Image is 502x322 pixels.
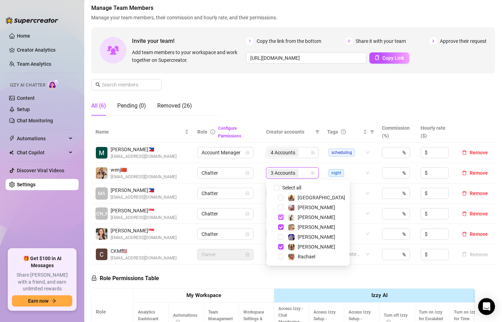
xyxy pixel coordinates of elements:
span: Account Manager [202,147,249,158]
span: filter [369,127,376,137]
span: 2 [345,37,353,45]
div: All (6) [91,102,106,110]
span: Chat Copilot [17,147,67,158]
button: Remove [459,189,491,198]
img: Kaye Castillano [96,228,107,240]
span: Creator accounts [266,128,312,136]
img: Mellanie [288,244,295,250]
span: [PERSON_NAME] [298,224,335,230]
span: filter [370,130,374,134]
span: copy [375,55,379,60]
span: [PERSON_NAME] [298,244,335,250]
span: [PERSON_NAME] [83,210,120,218]
span: Name [95,128,183,136]
span: [EMAIL_ADDRESS][DOMAIN_NAME] [111,174,177,180]
span: Copy Link [382,55,404,61]
img: Quinton [288,214,295,221]
span: CKM 🇺🇸 [111,247,177,255]
span: Chatter [202,229,249,239]
img: Madison [288,195,295,201]
span: Role [197,129,207,135]
span: search [95,82,100,87]
a: Configure Permissions [218,126,241,139]
span: Copy the link from the bottom [257,37,321,45]
span: Share it with your team [356,37,406,45]
span: Approve their request [440,37,487,45]
span: [PERSON_NAME] 🇸🇬 [111,227,177,234]
input: Search members [102,81,152,89]
span: 🎁 Get $100 in AI Messages [12,255,72,269]
span: [EMAIL_ADDRESS][DOMAIN_NAME] [111,194,177,201]
img: Karen [288,224,295,231]
span: Manage Team Members [91,4,495,12]
button: Remove [459,148,491,157]
span: Manage your team members, their commission and hourly rate, and their permissions. [91,14,495,21]
span: delete [462,191,467,196]
span: Select tree node [278,254,284,259]
span: lock [245,212,250,216]
img: Meludel Ann Co [96,147,107,159]
th: Commission (%) [378,121,416,143]
span: Remove [470,211,488,217]
span: Select all [279,184,304,192]
h5: Role Permissions Table [91,274,159,283]
span: delete [462,170,467,175]
span: [EMAIL_ADDRESS][DOMAIN_NAME] [111,214,177,221]
span: Select tree node [278,244,284,250]
span: Select tree node [278,195,284,200]
span: wenj 🇨🇳 [111,166,177,174]
div: Removed (26) [157,102,192,110]
a: Content [17,95,35,101]
span: Add team members to your workspace and work together on Supercreator. [132,49,243,64]
button: Remove [459,250,491,259]
span: Remove [470,150,488,155]
span: Remove [470,191,488,196]
a: Chat Monitoring [17,118,53,123]
span: Select tree node [278,205,284,210]
span: 4 Accounts [267,148,298,157]
span: MA [98,189,105,197]
div: Open Intercom Messenger [478,298,495,315]
span: delete [462,232,467,237]
span: Select tree node [278,214,284,220]
img: Chat Copilot [9,150,14,155]
span: 3 Accounts [271,169,295,177]
button: Earn nowarrow-right [12,295,72,307]
span: delete [462,211,467,216]
span: [GEOGRAPHIC_DATA] [298,195,345,200]
span: Owner [202,249,249,260]
span: 4 Accounts [271,149,295,156]
div: Pending (0) [117,102,146,110]
a: Discover Viral Videos [17,168,64,173]
span: Chatter [202,208,249,219]
span: [PERSON_NAME] 🇵🇭 [111,186,177,194]
span: [EMAIL_ADDRESS][DOMAIN_NAME] [111,153,177,160]
span: lock [245,252,250,257]
button: Remove [459,169,491,177]
img: Kelsey [288,205,295,211]
span: team [311,150,315,155]
span: Chatter [202,188,249,199]
th: Hourly rate ($) [416,121,455,143]
img: AI Chatter [48,79,59,89]
span: lock [245,150,250,155]
span: [PERSON_NAME] [298,234,335,240]
span: scheduling [329,149,355,156]
button: Copy Link [369,52,409,64]
span: 3 [429,37,437,45]
span: lock [245,191,250,195]
span: Earn now [28,298,48,304]
span: [PERSON_NAME] [298,205,335,210]
span: lock [91,275,97,281]
span: 1 [246,37,254,45]
span: lock [245,232,250,236]
span: [PERSON_NAME] 🇵🇭 [111,146,177,153]
span: 3 Accounts [267,169,298,177]
a: Team Analytics [17,61,51,67]
span: lock [245,171,250,175]
span: delete [462,150,467,155]
span: Select tree node [278,234,284,240]
span: night [329,169,344,177]
span: [EMAIL_ADDRESS][DOMAIN_NAME] [111,255,177,262]
span: Automations [17,133,67,144]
